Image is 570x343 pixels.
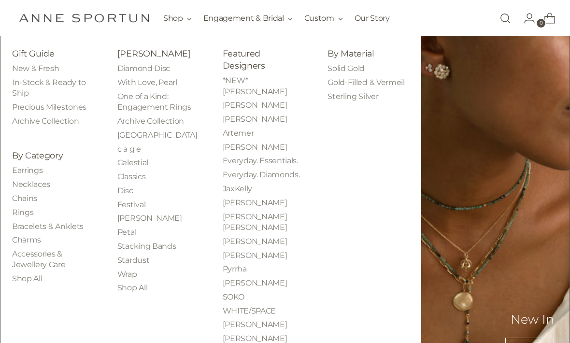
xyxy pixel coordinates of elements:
a: Our Story [355,8,390,29]
button: Custom [304,8,343,29]
a: Open search modal [496,9,515,28]
a: Anne Sportun Fine Jewellery [19,14,149,23]
button: Shop [163,8,192,29]
button: Engagement & Bridal [203,8,293,29]
span: 0 [537,19,545,28]
a: Open cart modal [536,9,556,28]
a: Go to the account page [516,9,535,28]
